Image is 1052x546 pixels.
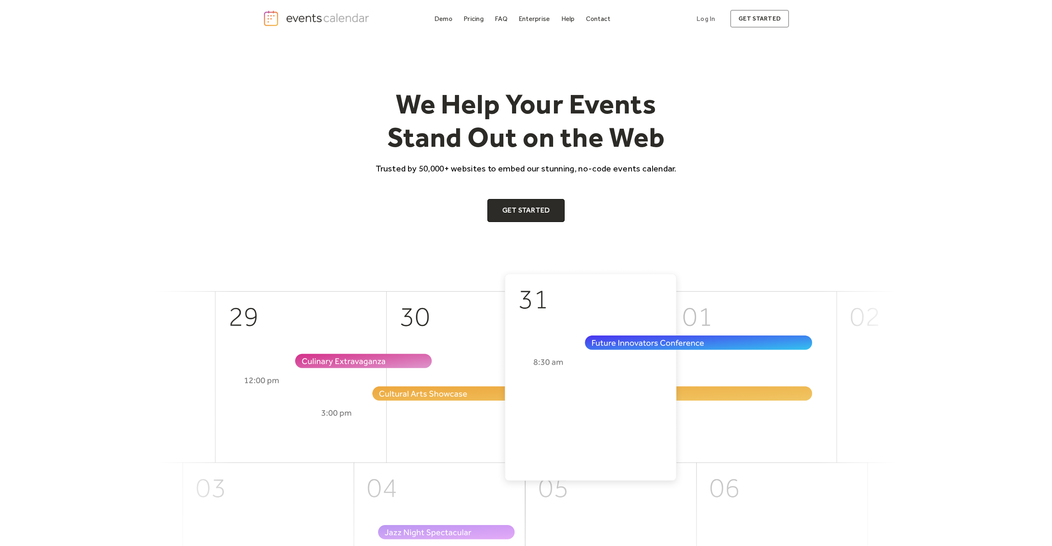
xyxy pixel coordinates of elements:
[558,13,578,24] a: Help
[464,16,484,21] div: Pricing
[495,16,508,21] div: FAQ
[730,10,789,28] a: get started
[586,16,611,21] div: Contact
[368,162,684,174] p: Trusted by 50,000+ websites to embed our stunning, no-code events calendar.
[515,13,553,24] a: Enterprise
[431,13,456,24] a: Demo
[688,10,723,28] a: Log In
[263,10,371,27] a: home
[519,16,550,21] div: Enterprise
[561,16,575,21] div: Help
[460,13,487,24] a: Pricing
[583,13,614,24] a: Contact
[434,16,452,21] div: Demo
[491,13,511,24] a: FAQ
[368,87,684,154] h1: We Help Your Events Stand Out on the Web
[487,199,565,222] a: Get Started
